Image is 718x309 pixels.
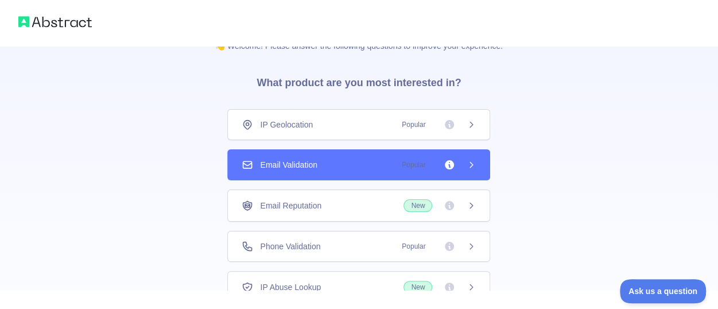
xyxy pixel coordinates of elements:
[395,159,432,171] span: Popular
[403,199,432,212] span: New
[18,14,92,30] img: Abstract logo
[395,119,432,130] span: Popular
[620,279,707,303] iframe: Toggle Customer Support
[260,200,321,211] span: Email Reputation
[403,281,432,293] span: New
[260,119,313,130] span: IP Geolocation
[260,281,321,293] span: IP Abuse Lookup
[260,159,317,171] span: Email Validation
[238,52,479,109] h3: What product are you most interested in?
[395,241,432,252] span: Popular
[260,241,320,252] span: Phone Validation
